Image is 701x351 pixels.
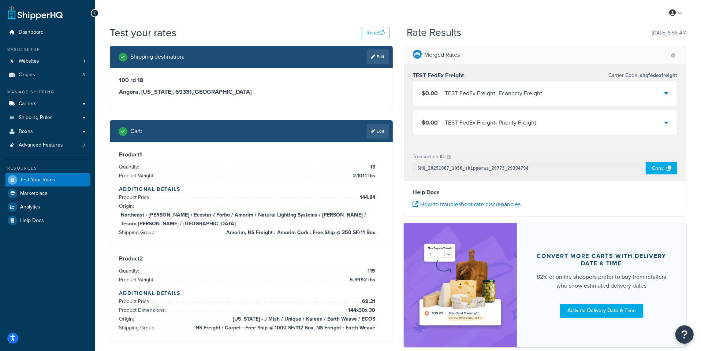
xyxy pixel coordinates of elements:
img: feature-image-ddt-36eae7f7280da8017bfb280eaccd9c446f90b1fe08728e4019434db127062ab4.png [415,234,506,336]
span: 3 [82,142,85,148]
span: $0.00 [422,118,438,127]
div: Basic Setup [5,47,90,53]
h2: Rate Results [407,27,461,38]
a: Analytics [5,200,90,214]
span: Boxes [19,129,33,135]
p: Merged Rates [425,50,460,60]
li: Websites [5,55,90,68]
div: Manage Shipping [5,89,90,95]
a: Edit [367,49,389,64]
span: Product Price: [119,298,152,305]
a: Test Your Rates [5,173,90,186]
li: Origins [5,68,90,82]
span: Websites [19,58,39,64]
span: 1 [83,58,85,64]
span: shqfedexfreight [638,71,677,79]
h3: Angora, [US_STATE], 69331 , [GEOGRAPHIC_DATA] [119,88,384,96]
span: $0.00 [422,89,438,97]
button: Open Resource Center [675,325,694,344]
p: Carrier Code: [608,70,677,81]
span: Product Dimensions: [119,306,168,314]
h3: 100 rd 18 [119,77,384,84]
a: Shipping Rules [5,111,90,125]
span: [US_STATE] - J Mish / Unique / Kaleen / Earth Weave / ECOS [231,315,375,324]
a: Activate Delivery Date & Time [560,304,643,318]
span: Origin: [119,202,136,210]
span: 115 [366,267,375,276]
span: Product Weight: [119,172,156,180]
a: Boxes [5,125,90,138]
li: Advanced Features [5,138,90,152]
div: 82% of online shoppers prefer to buy from retailers who show estimated delivery dates [534,273,669,290]
h3: Product 1 [119,151,384,158]
p: Transaction ID [413,152,445,162]
span: 144 x 30 x 30 [346,306,375,315]
span: Quantity: [119,267,141,275]
span: 144.84 [358,193,375,202]
h3: Product 2 [119,255,384,262]
a: How to troubleshoot rate discrepancies [413,200,521,208]
span: 13 [368,163,375,171]
a: Marketplace [5,187,90,200]
span: 8 [82,72,85,78]
button: Reset [362,27,389,39]
span: 69.21 [360,297,375,306]
span: 2.1011 lbs [351,171,375,180]
span: Shipping Group: [119,229,157,236]
span: Origin: [119,315,136,323]
span: NS Freight : Carpet : Free Ship @ 1000 SF/112 Box, NS Freight : Earth Weave [194,324,375,332]
h2: Cart : [130,128,142,134]
span: Product Weight: [119,276,156,284]
span: Marketplace [20,191,48,197]
span: Product Price: [119,193,152,201]
a: Carriers [5,97,90,111]
a: Edit [367,124,389,138]
div: TEST FedEx Freight - Economy Freight [445,88,542,99]
span: Amorim, NS Freight : Amorim Cork : Free Ship @ 250 SF/11 Box [224,228,375,237]
a: Websites1 [5,55,90,68]
span: Help Docs [20,218,44,224]
h3: TEST FedEx Freight [413,72,464,79]
span: Dashboard [19,29,44,36]
p: [DATE] 6:56 AM [652,28,686,38]
span: Quantity: [119,163,141,171]
span: Northeast - [PERSON_NAME] / Ecostar / Forbo / Amorim / Natural Lighting Systems / [PERSON_NAME] /... [119,211,375,228]
a: Dashboard [5,26,90,39]
h4: Additional Details [119,289,384,297]
span: 5.3992 lbs [348,276,375,284]
a: Advanced Features3 [5,138,90,152]
span: Test Your Rates [20,177,55,183]
a: Help Docs [5,214,90,227]
h4: Additional Details [119,185,384,193]
div: TEST FedEx Freight - Priority Freight [445,118,537,128]
a: Origins8 [5,68,90,82]
div: Copy [646,162,677,174]
span: Carriers [19,101,37,107]
span: Advanced Features [19,142,63,148]
h2: Shipping destination : [130,53,184,60]
div: Resources [5,165,90,171]
span: Shipping Rules [19,115,53,121]
h4: Help Docs [413,188,678,197]
h1: Test your rates [110,26,176,40]
span: Analytics [20,204,40,210]
span: Origins [19,72,35,78]
div: Convert more carts with delivery date & time [534,252,669,267]
span: Shipping Group: [119,324,157,332]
